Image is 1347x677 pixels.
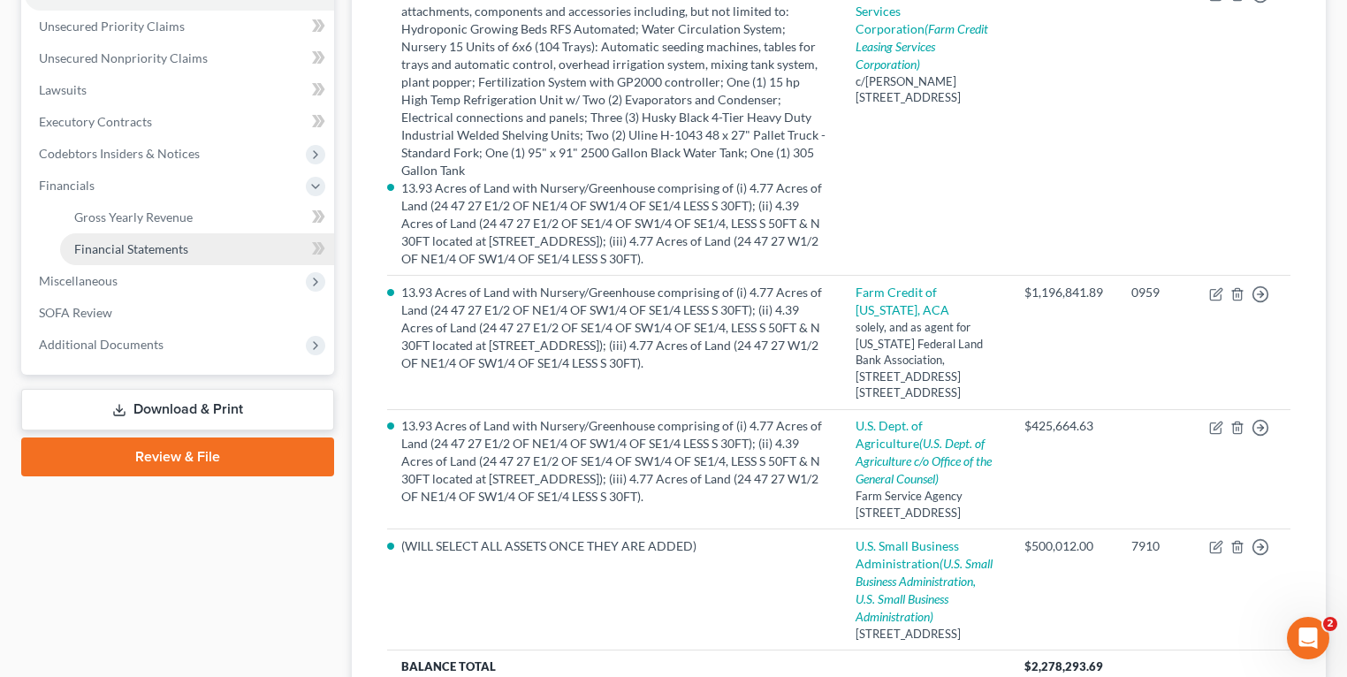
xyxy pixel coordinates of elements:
[856,626,997,643] div: [STREET_ADDRESS]
[1024,537,1103,555] div: $500,012.00
[856,319,997,401] div: solely, and as agent for [US_STATE] Federal Land Bank Association, [STREET_ADDRESS] [STREET_ADDRESS]
[856,21,988,72] i: (Farm Credit Leasing Services Corporation)
[1131,537,1181,555] div: 7910
[39,50,208,65] span: Unsecured Nonpriority Claims
[60,202,334,233] a: Gross Yearly Revenue
[401,537,827,555] li: (WILL SELECT ALL ASSETS ONCE THEY ARE ADDED)
[856,285,949,317] a: Farm Credit of [US_STATE], ACA
[39,19,185,34] span: Unsecured Priority Claims
[74,209,193,224] span: Gross Yearly Revenue
[25,297,334,329] a: SOFA Review
[1287,617,1329,659] iframe: Intercom live chat
[39,82,87,97] span: Lawsuits
[1131,284,1181,301] div: 0959
[401,284,827,372] li: 13.93 Acres of Land with Nursery/Greenhouse comprising of (i) 4.77 Acres of Land (24 47 27 E1/2 O...
[25,106,334,138] a: Executory Contracts
[39,146,200,161] span: Codebtors Insiders & Notices
[856,418,992,486] a: U.S. Dept. of Agriculture(U.S. Dept. of Agriculture c/o Office of the General Counsel)
[1024,417,1103,435] div: $425,664.63
[74,241,188,256] span: Financial Statements
[1024,659,1103,673] span: $2,278,293.69
[21,437,334,476] a: Review & File
[856,556,993,624] i: (U.S. Small Business Administration, U.S. Small Business Administration)
[39,305,112,320] span: SOFA Review
[60,233,334,265] a: Financial Statements
[39,337,164,352] span: Additional Documents
[25,42,334,74] a: Unsecured Nonpriority Claims
[1323,617,1337,631] span: 2
[39,114,152,129] span: Executory Contracts
[25,74,334,106] a: Lawsuits
[25,11,334,42] a: Unsecured Priority Claims
[856,73,997,106] div: c/[PERSON_NAME] [STREET_ADDRESS]
[1024,284,1103,301] div: $1,196,841.89
[401,417,827,506] li: 13.93 Acres of Land with Nursery/Greenhouse comprising of (i) 4.77 Acres of Land (24 47 27 E1/2 O...
[39,178,95,193] span: Financials
[856,488,997,521] div: Farm Service Agency [STREET_ADDRESS]
[856,436,992,486] i: (U.S. Dept. of Agriculture c/o Office of the General Counsel)
[401,179,827,268] li: 13.93 Acres of Land with Nursery/Greenhouse comprising of (i) 4.77 Acres of Land (24 47 27 E1/2 O...
[21,389,334,430] a: Download & Print
[39,273,118,288] span: Miscellaneous
[856,538,993,624] a: U.S. Small Business Administration(U.S. Small Business Administration, U.S. Small Business Admini...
